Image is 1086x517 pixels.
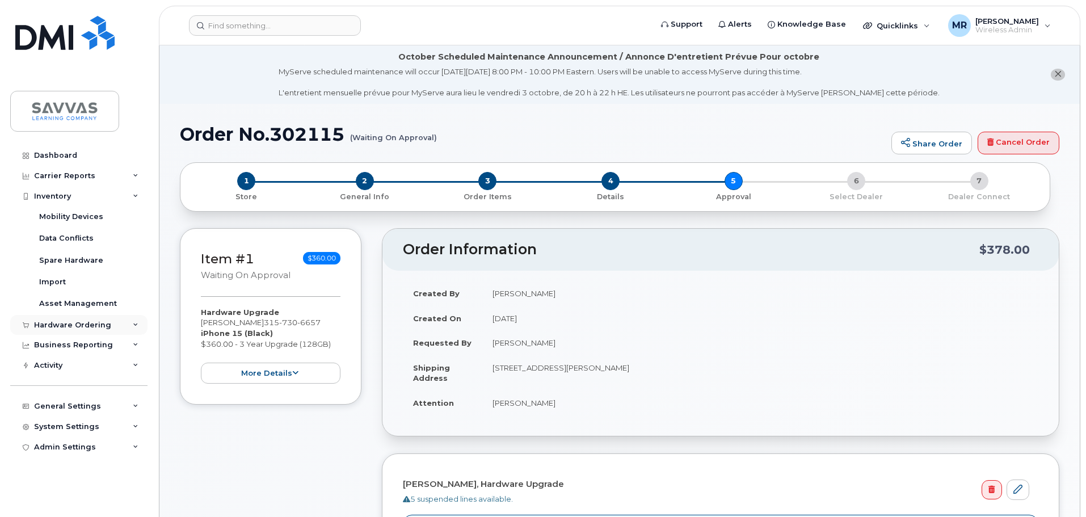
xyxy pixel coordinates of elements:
strong: Hardware Upgrade [201,308,279,317]
span: 1 [237,172,255,190]
td: [DATE] [482,306,1038,331]
h1: Order No.302115 [180,124,886,144]
span: 2 [356,172,374,190]
a: 2 General Info [304,190,427,202]
span: 730 [279,318,297,327]
div: [PERSON_NAME] $360.00 - 3 Year Upgrade (128GB) [201,307,340,384]
div: MyServe scheduled maintenance will occur [DATE][DATE] 8:00 PM - 10:00 PM Eastern. Users will be u... [279,66,940,98]
p: Order Items [431,192,545,202]
strong: iPhone 15 (Black) [201,329,273,338]
span: 6657 [297,318,321,327]
strong: Created On [413,314,461,323]
a: 4 Details [549,190,672,202]
small: Waiting On Approval [201,270,291,280]
h4: [PERSON_NAME], Hardware Upgrade [403,480,1029,489]
button: close notification [1051,69,1065,81]
a: Item #1 [201,251,254,267]
span: $360.00 [303,252,340,264]
span: 3 [478,172,496,190]
strong: Requested By [413,338,472,347]
strong: Created By [413,289,460,298]
div: $378.00 [979,239,1030,260]
div: October Scheduled Maintenance Announcement / Annonce D'entretient Prévue Pour octobre [398,51,819,63]
iframe: Messenger Launcher [1037,468,1077,508]
h2: Order Information [403,242,979,258]
a: 1 Store [190,190,304,202]
strong: Attention [413,398,454,407]
span: 315 [264,318,321,327]
p: Store [194,192,299,202]
td: [PERSON_NAME] [482,281,1038,306]
div: 5 suspended lines available. [403,494,1029,505]
small: (Waiting On Approval) [350,124,437,142]
p: General Info [308,192,422,202]
td: [PERSON_NAME] [482,330,1038,355]
span: 4 [601,172,620,190]
td: [STREET_ADDRESS][PERSON_NAME] [482,355,1038,390]
p: Details [554,192,668,202]
a: Cancel Order [978,132,1059,154]
button: more details [201,363,340,384]
td: [PERSON_NAME] [482,390,1038,415]
strong: Shipping Address [413,363,450,383]
a: 3 Order Items [426,190,549,202]
a: Share Order [891,132,972,154]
